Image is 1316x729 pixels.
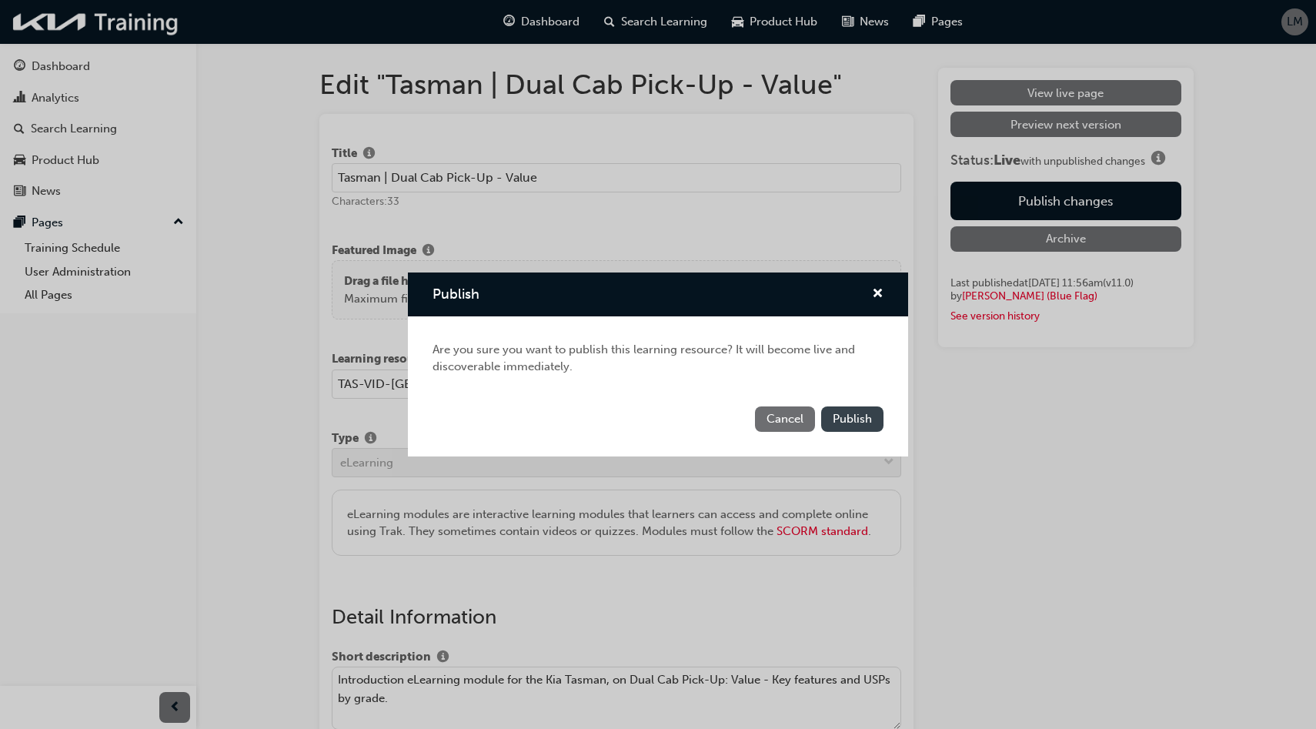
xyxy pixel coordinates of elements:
[433,286,479,303] span: Publish
[872,285,883,304] button: cross-icon
[408,316,908,400] div: Are you sure you want to publish this learning resource? It will become live and discoverable imm...
[872,288,883,302] span: cross-icon
[821,406,883,432] button: Publish
[833,412,872,426] span: Publish
[755,406,815,432] button: Cancel
[408,273,908,456] div: Publish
